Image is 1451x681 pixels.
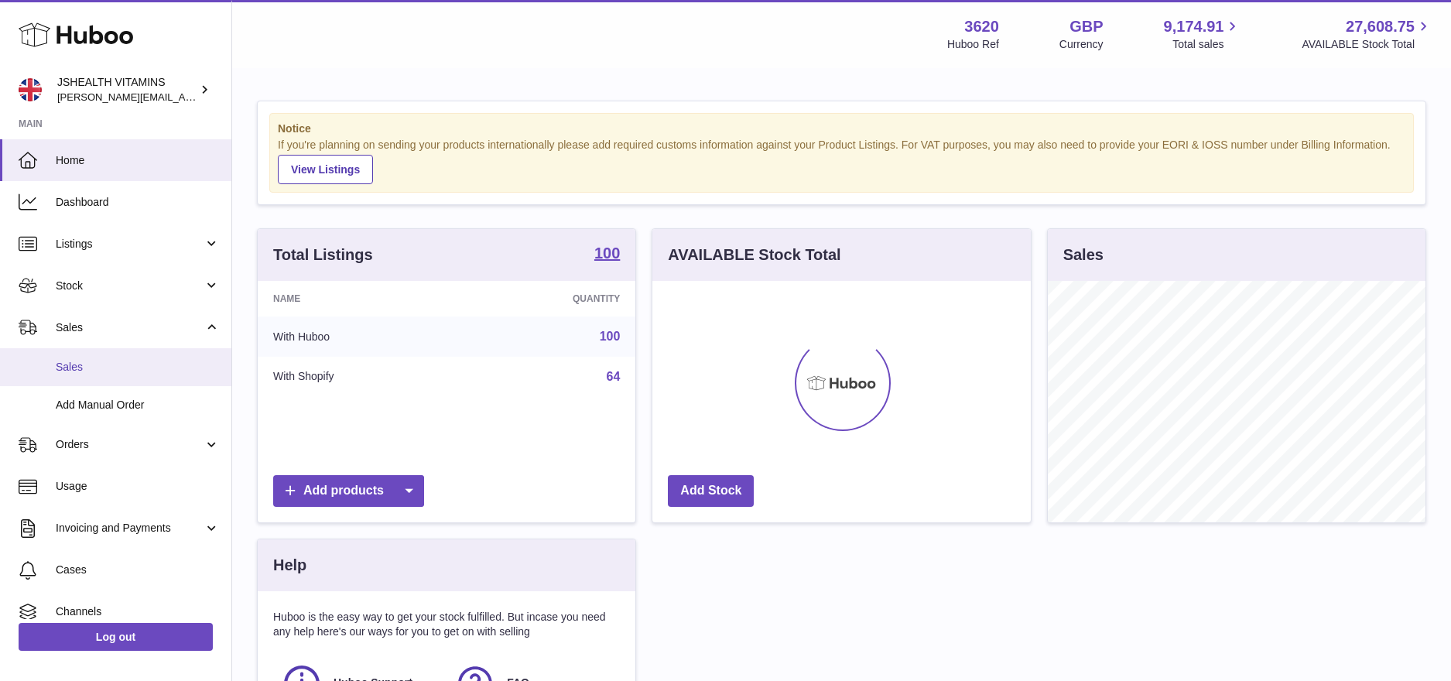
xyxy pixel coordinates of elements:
img: francesca@jshealthvitamins.com [19,78,42,101]
h3: Help [273,555,306,576]
span: 9,174.91 [1164,16,1224,37]
td: With Huboo [258,317,461,357]
a: 100 [600,330,621,343]
th: Name [258,281,461,317]
a: 64 [607,370,621,383]
a: 27,608.75 AVAILABLE Stock Total [1302,16,1432,52]
span: Dashboard [56,195,220,210]
h3: AVAILABLE Stock Total [668,245,840,265]
span: Channels [56,604,220,619]
h3: Total Listings [273,245,373,265]
strong: 3620 [964,16,999,37]
span: [PERSON_NAME][EMAIL_ADDRESS][DOMAIN_NAME] [57,91,310,103]
span: Sales [56,360,220,375]
span: AVAILABLE Stock Total [1302,37,1432,52]
a: Add products [273,475,424,507]
span: Usage [56,479,220,494]
h3: Sales [1063,245,1104,265]
strong: 100 [594,245,620,261]
span: Stock [56,279,204,293]
p: Huboo is the easy way to get your stock fulfilled. But incase you need any help here's our ways f... [273,610,620,639]
div: JSHEALTH VITAMINS [57,75,197,104]
span: Total sales [1172,37,1241,52]
div: If you're planning on sending your products internationally please add required customs informati... [278,138,1405,184]
td: With Shopify [258,357,461,397]
span: Listings [56,237,204,252]
a: Log out [19,623,213,651]
span: Invoicing and Payments [56,521,204,536]
span: Add Manual Order [56,398,220,412]
strong: Notice [278,121,1405,136]
div: Huboo Ref [947,37,999,52]
span: 27,608.75 [1346,16,1415,37]
span: Sales [56,320,204,335]
a: View Listings [278,155,373,184]
a: 100 [594,245,620,264]
strong: GBP [1069,16,1103,37]
span: Home [56,153,220,168]
a: Add Stock [668,475,754,507]
a: 9,174.91 Total sales [1164,16,1242,52]
span: Cases [56,563,220,577]
div: Currency [1059,37,1104,52]
th: Quantity [461,281,635,317]
span: Orders [56,437,204,452]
